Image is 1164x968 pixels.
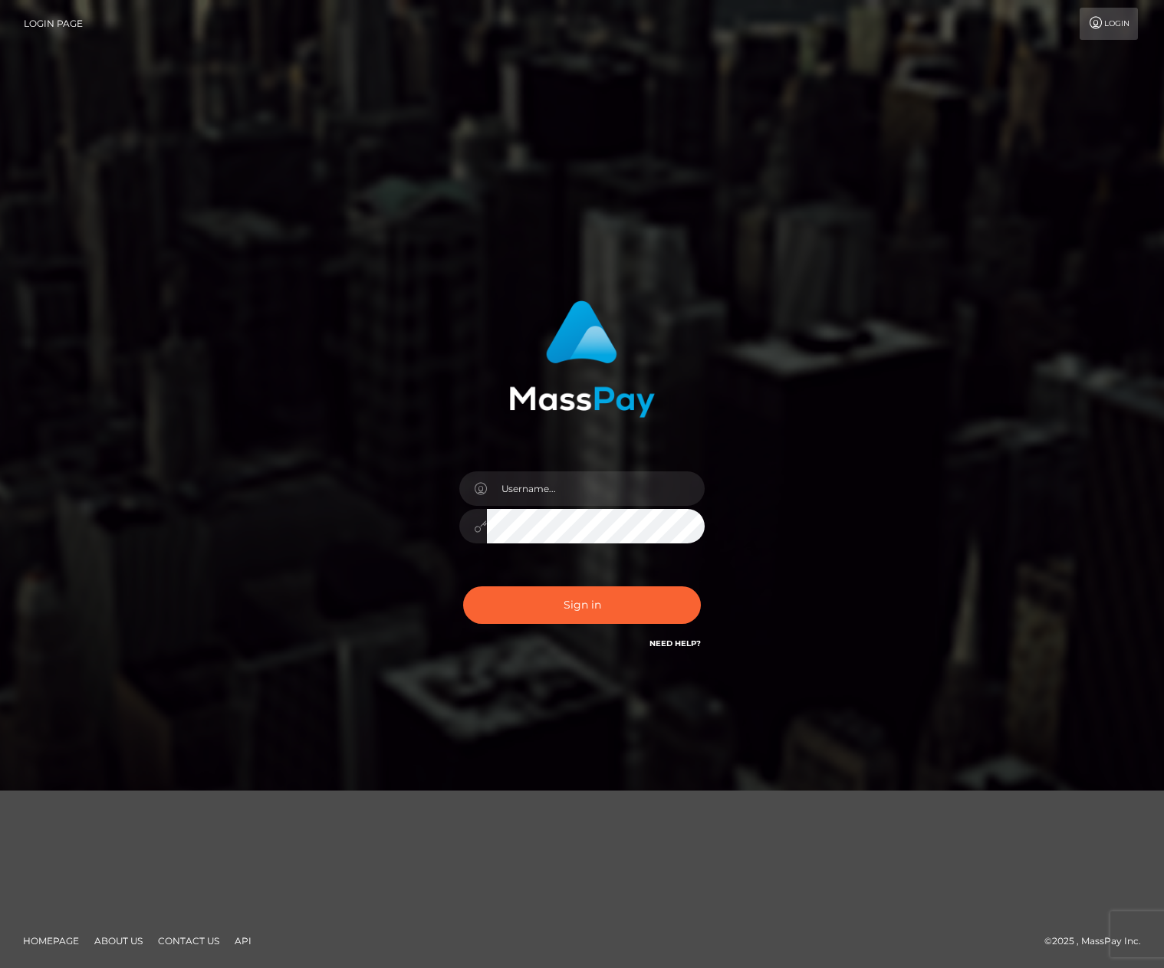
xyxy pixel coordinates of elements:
input: Username... [487,471,705,506]
div: © 2025 , MassPay Inc. [1044,933,1152,950]
a: About Us [88,929,149,953]
a: Login [1080,8,1138,40]
a: Contact Us [152,929,225,953]
button: Sign in [463,586,701,624]
img: MassPay Login [509,300,655,418]
a: Need Help? [649,638,701,648]
a: Homepage [17,929,85,953]
a: Login Page [24,8,83,40]
a: API [229,929,258,953]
